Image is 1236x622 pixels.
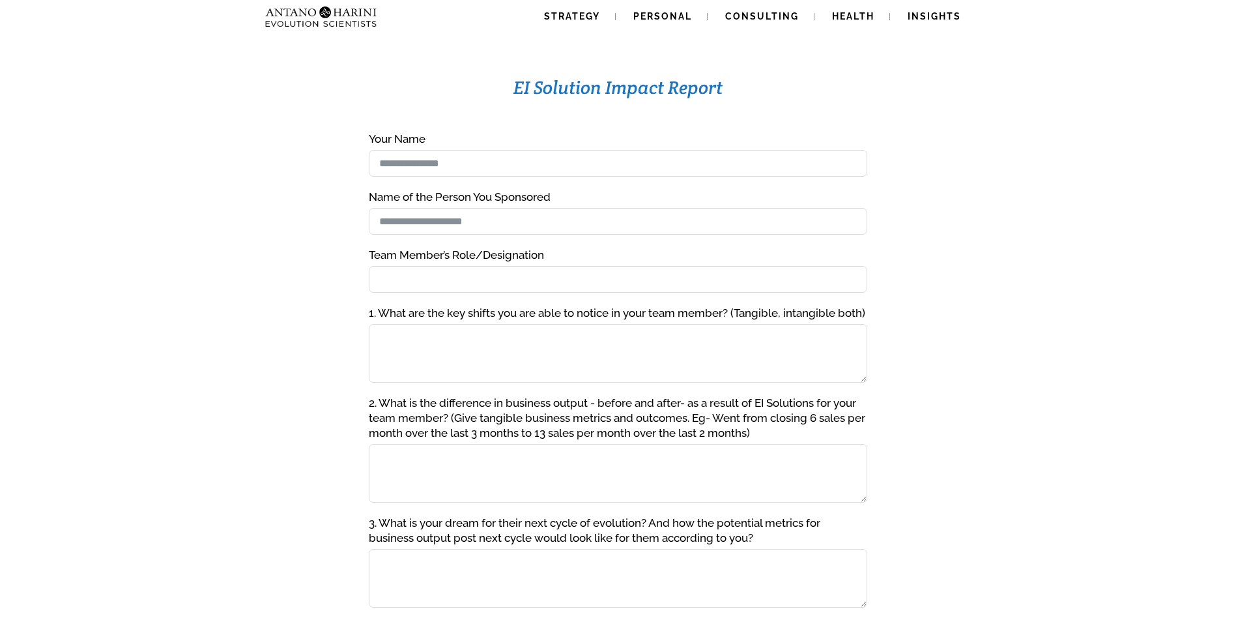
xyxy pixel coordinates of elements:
[369,549,867,608] textarea: 3. What is your dream for their next cycle of evolution? And how the potential metrics for busine...
[544,11,600,22] span: Strategy
[369,132,425,147] label: Your Name
[369,248,544,263] label: Team Member’s Role/Designation
[369,306,865,321] label: 1. What are the key shifts you are able to notice in your team member? (Tangible, intangible both)
[369,266,867,293] input: Team Member’s Role/Designation
[369,516,867,546] label: 3. What is your dream for their next cycle of evolution? And how the potential metrics for busine...
[369,444,867,503] textarea: 2. What is the difference in business output - before and after- as a result of EI Solutions for ...
[633,11,692,22] span: Personal
[832,11,874,22] span: Health
[369,190,551,205] label: Name of the Person You Sponsored
[369,396,867,441] label: 2. What is the difference in business output - before and after- as a result of EI Solutions for ...
[261,76,976,99] h3: EI Solution Impact Report
[369,324,867,383] textarea: 1. What are the key shifts you are able to notice in your team member? (Tangible, intangible both)
[908,11,961,22] span: Insights
[725,11,799,22] span: Consulting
